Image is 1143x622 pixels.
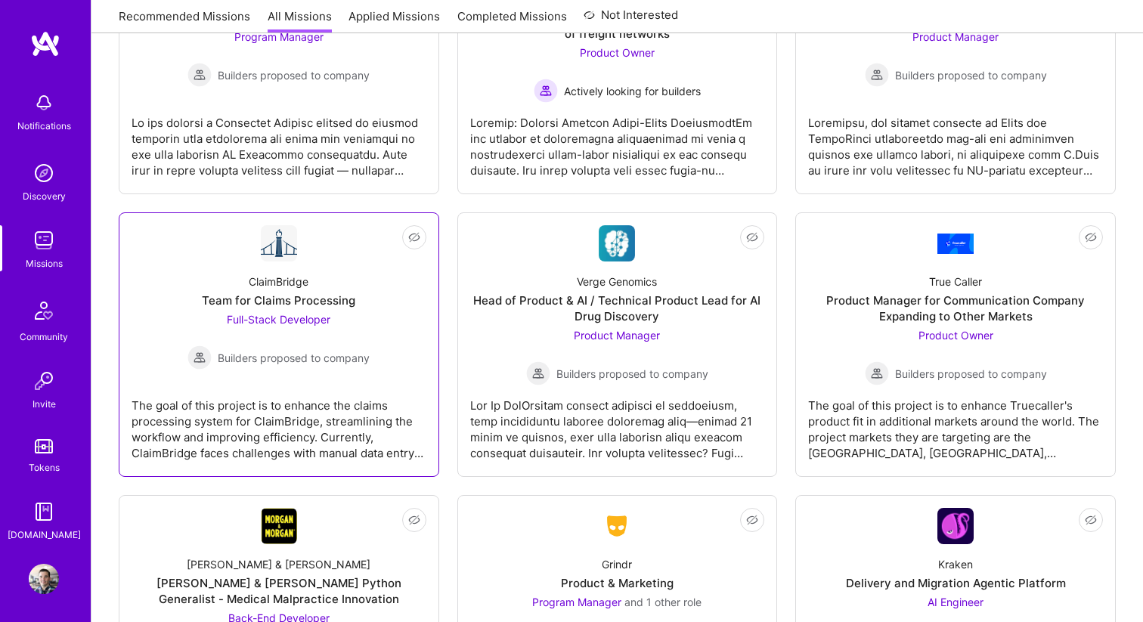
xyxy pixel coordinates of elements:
[29,460,60,475] div: Tokens
[561,575,674,591] div: Product & Marketing
[218,350,370,366] span: Builders proposed to company
[624,596,702,608] span: and 1 other role
[912,30,999,43] span: Product Manager
[119,8,250,33] a: Recommended Missions
[132,575,426,607] div: [PERSON_NAME] & [PERSON_NAME] Python Generalist - Medical Malpractice Innovation
[1085,514,1097,526] i: icon EyeClosed
[928,596,983,608] span: AI Engineer
[29,225,59,255] img: teamwork
[865,361,889,385] img: Builders proposed to company
[408,514,420,526] i: icon EyeClosed
[187,556,370,572] div: [PERSON_NAME] & [PERSON_NAME]
[408,231,420,243] i: icon EyeClosed
[457,8,567,33] a: Completed Missions
[526,361,550,385] img: Builders proposed to company
[29,366,59,396] img: Invite
[808,103,1103,178] div: Loremipsu, dol sitamet consecte ad Elits doe TempoRinci utlaboreetdo mag-ali eni adminimven quisn...
[187,63,212,87] img: Builders proposed to company
[577,274,657,289] div: Verge Genomics
[602,556,632,572] div: Grindr
[580,46,655,59] span: Product Owner
[261,225,297,261] img: Company Logo
[846,575,1066,591] div: Delivery and Migration Agentic Platform
[808,385,1103,461] div: The goal of this project is to enhance Truecaller's product fit in additional markets around the ...
[26,292,62,329] img: Community
[8,527,81,543] div: [DOMAIN_NAME]
[30,30,60,57] img: logo
[261,508,297,544] img: Company Logo
[865,63,889,87] img: Builders proposed to company
[470,225,765,464] a: Company LogoVerge GenomicsHead of Product & AI / Technical Product Lead for AI Drug DiscoveryProd...
[23,188,66,204] div: Discovery
[599,225,635,261] img: Company Logo
[937,508,974,544] img: Company Logo
[895,67,1047,83] span: Builders proposed to company
[25,564,63,594] a: User Avatar
[29,88,59,118] img: bell
[746,514,758,526] i: icon EyeClosed
[132,385,426,461] div: The goal of this project is to enhance the claims processing system for ClaimBridge, streamlining...
[348,8,440,33] a: Applied Missions
[234,30,324,43] span: Program Manager
[132,225,426,464] a: Company LogoClaimBridgeTeam for Claims ProcessingFull-Stack Developer Builders proposed to compan...
[929,274,982,289] div: True Caller
[202,292,355,308] div: Team for Claims Processing
[1085,231,1097,243] i: icon EyeClosed
[227,313,330,326] span: Full-Stack Developer
[35,439,53,453] img: tokens
[895,366,1047,382] span: Builders proposed to company
[470,292,765,324] div: Head of Product & AI / Technical Product Lead for AI Drug Discovery
[17,118,71,134] div: Notifications
[470,385,765,461] div: Lor Ip DolOrsitam consect adipisci el seddoeiusm, temp incididuntu laboree doloremag aliq—enimad ...
[808,292,1103,324] div: Product Manager for Communication Company Expanding to Other Markets
[534,79,558,103] img: Actively looking for builders
[29,497,59,527] img: guide book
[584,6,678,33] a: Not Interested
[532,596,621,608] span: Program Manager
[599,512,635,540] img: Company Logo
[187,345,212,370] img: Builders proposed to company
[29,158,59,188] img: discovery
[808,225,1103,464] a: Company LogoTrue CallerProduct Manager for Communication Company Expanding to Other MarketsProduc...
[556,366,708,382] span: Builders proposed to company
[218,67,370,83] span: Builders proposed to company
[564,83,701,99] span: Actively looking for builders
[746,231,758,243] i: icon EyeClosed
[33,396,56,412] div: Invite
[574,329,660,342] span: Product Manager
[937,234,974,254] img: Company Logo
[132,103,426,178] div: Lo ips dolorsi a Consectet Adipisc elitsed do eiusmod temporin utla etdolorema ali enima min veni...
[470,103,765,178] div: Loremip: Dolorsi Ametcon Adipi-Elits DoeiusmodtEm inc utlabor et doloremagna aliquaenimad mi veni...
[26,255,63,271] div: Missions
[918,329,993,342] span: Product Owner
[268,8,332,33] a: All Missions
[29,564,59,594] img: User Avatar
[938,556,973,572] div: Kraken
[249,274,308,289] div: ClaimBridge
[20,329,68,345] div: Community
